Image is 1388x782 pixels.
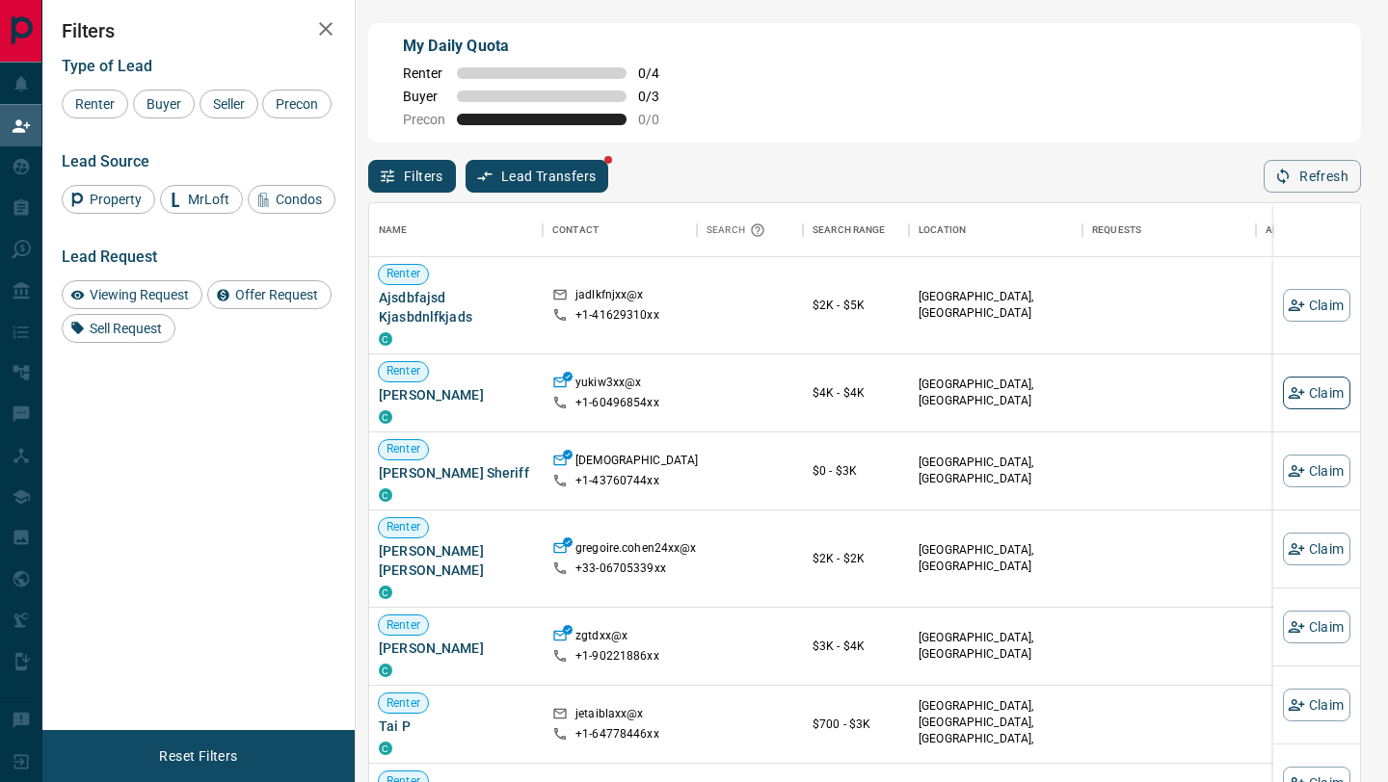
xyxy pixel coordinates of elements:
[803,203,909,257] div: Search Range
[379,288,533,326] span: Ajsdbfajsd Kjasbdnlfkjads
[1264,160,1361,193] button: Refresh
[181,192,236,207] span: MrLoft
[1283,689,1350,721] button: Claim
[379,363,428,379] span: Renter
[575,560,666,577] p: +33- 06705339xx
[575,706,644,726] p: jetaiblaxx@x
[269,192,329,207] span: Condos
[379,541,533,580] span: [PERSON_NAME] [PERSON_NAME]
[638,65,681,81] span: 0 / 4
[379,717,533,736] span: Tai P
[68,96,121,112] span: Renter
[813,462,899,480] p: $0 - $3K
[1082,203,1256,257] div: Requests
[379,266,428,282] span: Renter
[62,314,175,343] div: Sell Request
[403,112,445,127] span: Precon
[575,726,659,743] p: +1- 64778446xx
[140,96,188,112] span: Buyer
[1283,533,1350,565] button: Claim
[379,519,428,535] span: Renter
[575,540,697,560] p: gregoire.cohen24xx@x
[543,203,697,257] div: Contact
[919,455,1073,487] p: [GEOGRAPHIC_DATA], [GEOGRAPHIC_DATA]
[200,90,258,118] div: Seller
[575,287,644,307] p: jadlkfnjxx@x
[919,377,1073,409] p: [GEOGRAPHIC_DATA], [GEOGRAPHIC_DATA]
[62,57,152,75] span: Type of Lead
[919,630,1073,663] p: [GEOGRAPHIC_DATA], [GEOGRAPHIC_DATA]
[379,586,392,599] div: condos.ca
[379,441,428,457] span: Renter
[707,203,770,257] div: Search
[575,453,698,473] p: [DEMOGRAPHIC_DATA]
[62,185,155,214] div: Property
[575,375,641,395] p: yukiw3xx@x
[379,463,533,482] span: [PERSON_NAME] Sheriff
[379,332,392,346] div: condos.ca
[62,248,157,266] span: Lead Request
[62,19,335,42] h2: Filters
[813,716,899,733] p: $700 - $3K
[369,203,543,257] div: Name
[919,542,1073,575] p: [GEOGRAPHIC_DATA], [GEOGRAPHIC_DATA]
[919,289,1073,322] p: [GEOGRAPHIC_DATA], [GEOGRAPHIC_DATA]
[228,287,325,302] span: Offer Request
[813,638,899,655] p: $3K - $4K
[813,297,899,314] p: $2K - $5K
[62,152,149,170] span: Lead Source
[379,742,392,755] div: condos.ca
[269,96,325,112] span: Precon
[552,203,599,257] div: Contact
[919,203,966,257] div: Location
[379,203,408,257] div: Name
[248,185,335,214] div: Condos
[403,65,445,81] span: Renter
[83,287,196,302] span: Viewing Request
[638,112,681,127] span: 0 / 0
[403,35,681,58] p: My Daily Quota
[160,185,243,214] div: MrLoft
[133,90,195,118] div: Buyer
[575,648,659,665] p: +1- 90221886xx
[379,639,533,658] span: [PERSON_NAME]
[575,395,659,411] p: +1- 60496854xx
[403,89,445,104] span: Buyer
[379,664,392,677] div: condos.ca
[206,96,252,112] span: Seller
[147,740,250,772] button: Reset Filters
[83,321,169,336] span: Sell Request
[575,628,627,648] p: zgtdxx@x
[379,385,533,404] span: [PERSON_NAME]
[83,192,148,207] span: Property
[813,550,899,567] p: $2K - $2K
[379,488,392,502] div: condos.ca
[62,90,128,118] div: Renter
[1283,455,1350,487] button: Claim
[62,280,202,309] div: Viewing Request
[379,617,428,634] span: Renter
[1283,611,1350,643] button: Claim
[262,90,332,118] div: Precon
[379,695,428,712] span: Renter
[575,473,659,489] p: +1- 43760744xx
[368,160,456,193] button: Filters
[379,410,392,424] div: condos.ca
[813,203,886,257] div: Search Range
[1283,377,1350,409] button: Claim
[919,698,1073,765] p: [GEOGRAPHIC_DATA], [GEOGRAPHIC_DATA], [GEOGRAPHIC_DATA], [GEOGRAPHIC_DATA]
[813,384,899,402] p: $4K - $4K
[207,280,332,309] div: Offer Request
[638,89,681,104] span: 0 / 3
[575,307,659,324] p: +1- 41629310xx
[909,203,1082,257] div: Location
[1092,203,1141,257] div: Requests
[1283,289,1350,322] button: Claim
[466,160,609,193] button: Lead Transfers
